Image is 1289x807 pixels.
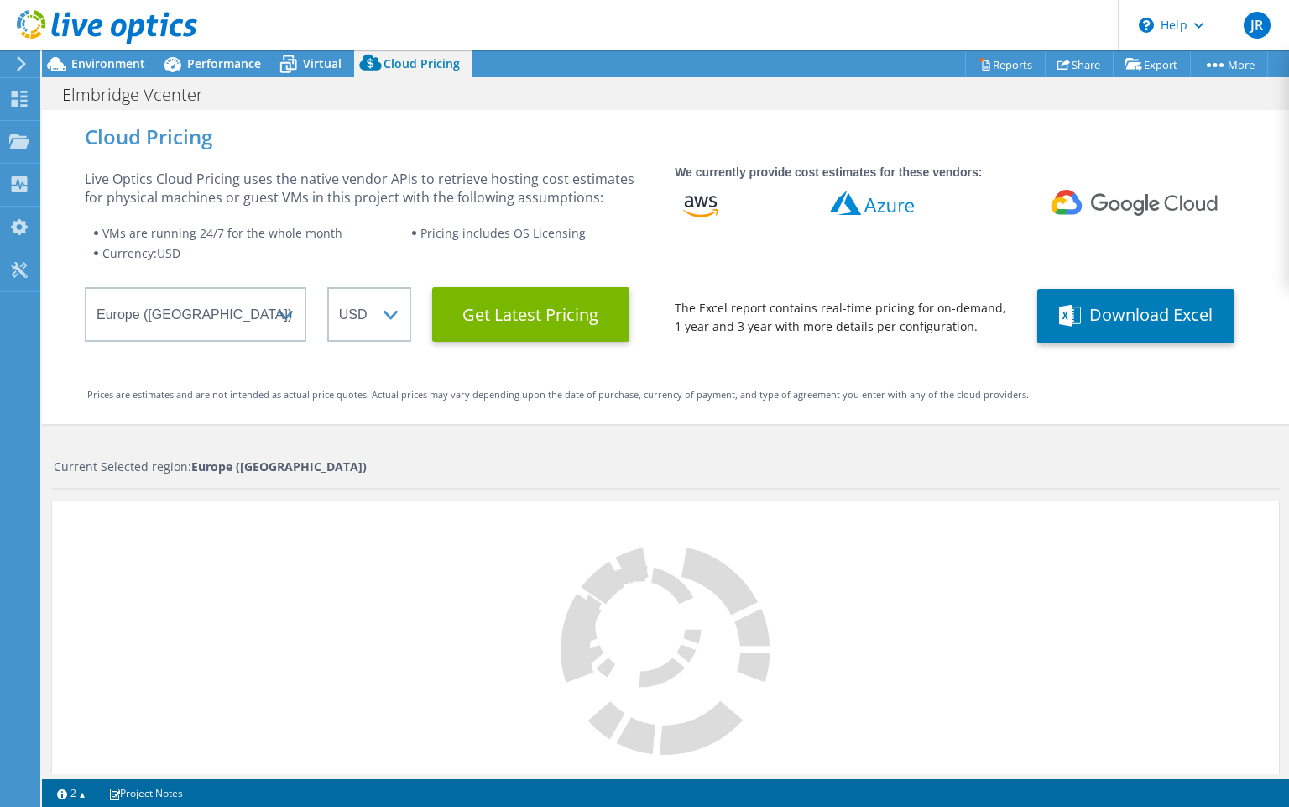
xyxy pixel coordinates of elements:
[1045,51,1114,77] a: Share
[102,245,180,261] span: Currency: USD
[54,458,1280,476] div: Current Selected region:
[303,55,342,71] span: Virtual
[45,783,97,804] a: 2
[675,299,1016,336] div: The Excel report contains real-time pricing for on-demand, 1 year and 3 year with more details pe...
[55,86,229,104] h1: Elmbridge Vcenter
[71,55,145,71] span: Environment
[97,783,195,804] a: Project Notes
[1190,51,1268,77] a: More
[187,55,261,71] span: Performance
[965,51,1046,77] a: Reports
[1113,51,1191,77] a: Export
[675,165,982,179] strong: We currently provide cost estimates for these vendors:
[1037,289,1234,343] button: Download Excel
[1244,12,1271,39] span: JR
[432,287,629,342] button: Get Latest Pricing
[87,385,1244,404] div: Prices are estimates and are not intended as actual price quotes. Actual prices may vary dependin...
[191,459,367,474] strong: Europe ([GEOGRAPHIC_DATA])
[85,170,654,207] div: Live Optics Cloud Pricing uses the native vendor APIs to retrieve hosting cost estimates for phys...
[102,225,342,241] span: VMs are running 24/7 for the whole month
[384,55,460,71] span: Cloud Pricing
[420,225,586,241] span: Pricing includes OS Licensing
[85,128,1246,146] div: Cloud Pricing
[1139,18,1154,33] svg: \n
